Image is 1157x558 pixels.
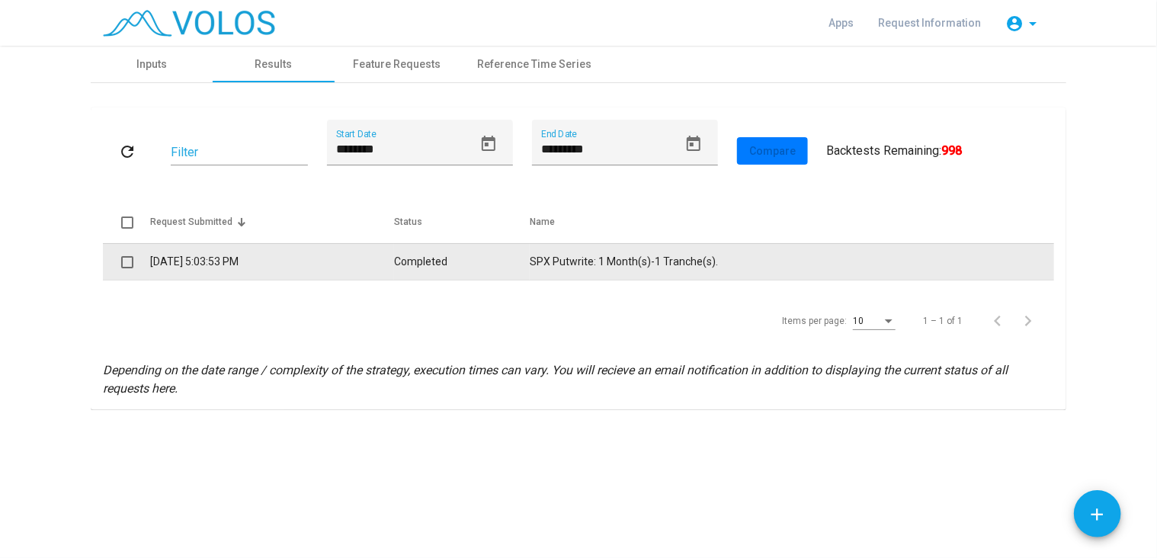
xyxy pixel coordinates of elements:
[530,243,1054,280] td: SPX Putwrite: 1 Month(s)-1 Tranche(s).
[530,215,1036,229] div: Name
[477,56,591,72] div: Reference Time Series
[103,363,1008,396] i: Depending on the date range / complexity of the strategy, execution times can vary. You will reci...
[394,215,530,229] div: Status
[749,145,796,157] span: Compare
[866,9,993,37] a: Request Information
[678,129,709,159] button: Open calendar
[853,316,896,327] mat-select: Items per page:
[255,56,293,72] div: Results
[1005,14,1024,33] mat-icon: account_circle
[828,17,854,29] span: Apps
[1074,490,1121,537] button: Add icon
[853,316,864,326] span: 10
[353,56,441,72] div: Feature Requests
[923,314,963,328] div: 1 – 1 of 1
[878,17,981,29] span: Request Information
[942,143,963,158] b: 998
[118,143,136,161] mat-icon: refresh
[987,306,1018,336] button: Previous page
[150,243,394,280] td: [DATE] 5:03:53 PM
[394,243,530,280] td: Completed
[136,56,167,72] div: Inputs
[150,215,394,229] div: Request Submitted
[827,142,963,160] div: Backtests Remaining:
[150,215,232,229] div: Request Submitted
[1088,505,1107,524] mat-icon: add
[1024,14,1042,33] mat-icon: arrow_drop_down
[737,137,808,165] button: Compare
[782,314,847,328] div: Items per page:
[394,215,422,229] div: Status
[530,215,555,229] div: Name
[1018,306,1048,336] button: Next page
[473,129,504,159] button: Open calendar
[816,9,866,37] a: Apps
